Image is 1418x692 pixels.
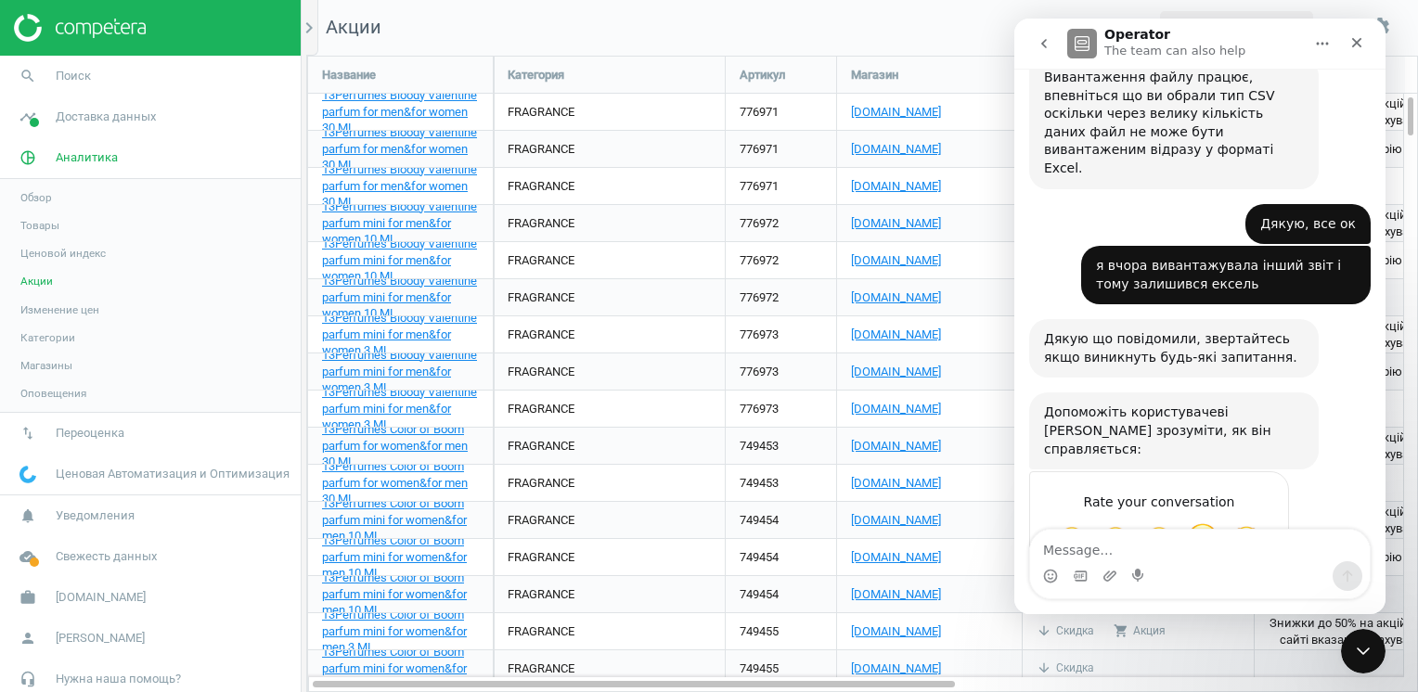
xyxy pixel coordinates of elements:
button: get_app [1318,6,1360,49]
div: FRAGRANCE [508,104,574,121]
a: [DOMAIN_NAME] [851,401,1008,417]
span: 13Perfumes Color of Boom parfum mini for women&for men 10 ML [322,570,467,618]
span: 13Perfumes Bloody Valentine parfum for men&for women 30 ML [322,88,477,135]
span: 13Perfumes Bloody Valentine parfum mini for men&for women 3 ML [322,385,477,432]
a: [DOMAIN_NAME] [851,215,1008,232]
a: [DOMAIN_NAME] [851,512,1008,529]
div: 749453 [726,428,836,464]
div: 749454 [726,576,836,612]
i: work [10,580,45,615]
div: Скидка [1037,660,1094,676]
img: wGWNvw8QSZomAAAAABJRU5ErkJggg== [19,466,36,483]
div: FRAGRANCE [508,549,574,566]
div: 749453 [726,465,836,501]
button: settings [1360,7,1399,47]
i: chevron_right [298,17,320,39]
span: 13Perfumes Bloody Valentine parfum for men&for women 30 ML [322,162,477,210]
div: FRAGRANCE [508,327,574,343]
iframe: Intercom live chat [1341,629,1386,673]
a: [DOMAIN_NAME] [851,475,1008,492]
span: 13Perfumes Bloody Valentine parfum mini for men&for women 10 ML [322,274,477,321]
span: Акции [20,274,53,288]
div: 776972 [726,242,836,278]
iframe: Intercom live chat [1014,19,1386,614]
span: Обзор [20,190,52,205]
span: Магазины [20,358,72,373]
span: Оповещения [20,386,86,401]
div: 776971 [726,131,836,167]
div: FRAGRANCE [508,215,574,232]
div: 776973 [726,391,836,427]
div: 776971 [726,168,836,204]
span: Категория [508,67,564,83]
div: 776973 [726,316,836,352]
span: Магазин [851,67,898,83]
span: Нужна наша помощь? [56,671,181,687]
i: notifications [10,498,45,533]
span: Название [322,67,376,83]
div: FRAGRANCE [508,512,574,529]
i: arrow_downward [1037,660,1051,675]
div: FRAGRANCE [508,364,574,380]
span: 13Perfumes Bloody Valentine parfum mini for men&for women 10 ML [322,237,477,284]
span: 13Perfumes Color of Boom parfum mini for women&for men 3 ML [322,608,467,655]
span: [PERSON_NAME] [56,630,145,647]
span: Артикул [740,67,785,83]
span: Переоценка [56,425,124,442]
div: Скидка [1037,623,1094,639]
span: 13Perfumes Bloody Valentine parfum mini for men&for women 10 ML [322,199,477,247]
i: timeline [10,99,45,135]
div: FRAGRANCE [508,401,574,417]
a: [DOMAIN_NAME] [851,364,1008,380]
a: 13Perfumes Bloody Valentine parfum for men&for women 30 ML [322,87,479,137]
a: [DOMAIN_NAME] [851,104,1008,121]
button: saveСохранить отчет [1160,11,1313,45]
div: 776973 [726,353,836,390]
div: FRAGRANCE [508,623,574,640]
div: 749455 [726,650,836,686]
div: 776972 [726,279,836,315]
i: arrow_downward [1037,623,1051,638]
a: 13Perfumes Color of Boom parfum mini for women&for men 10 ML [322,532,479,583]
span: Доставка данных [56,109,156,125]
a: 13Perfumes Bloody Valentine parfum mini for men&for women 10 ML [322,236,479,286]
a: [DOMAIN_NAME] [851,586,1008,603]
a: 13Perfumes Bloody Valentine parfum mini for men&for women 3 ML [322,310,479,360]
div: 749454 [726,502,836,538]
span: Поиск [56,68,91,84]
div: Акция [1114,623,1166,639]
a: 13Perfumes Bloody Valentine parfum mini for men&for women 10 ML [322,273,479,323]
div: FRAGRANCE [508,289,574,306]
div: FRAGRANCE [508,475,574,492]
span: 13Perfumes Color of Boom parfum mini for women&for men 10 ML [322,496,467,544]
a: 13Perfumes Color of Boom parfum mini for women&for men 10 ML [322,495,479,545]
a: 13Perfumes Bloody Valentine parfum for men&for women 30 ML [322,124,479,174]
img: ajHJNr6hYgQAAAAASUVORK5CYII= [14,14,146,42]
i: swap_vert [10,416,45,451]
i: shopping_cart [1114,623,1128,638]
a: [DOMAIN_NAME] [851,549,1008,566]
div: FRAGRANCE [508,141,574,158]
div: 776971 [726,94,836,130]
div: FRAGRANCE [508,252,574,269]
a: [DOMAIN_NAME] [851,327,1008,343]
i: person [10,621,45,656]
